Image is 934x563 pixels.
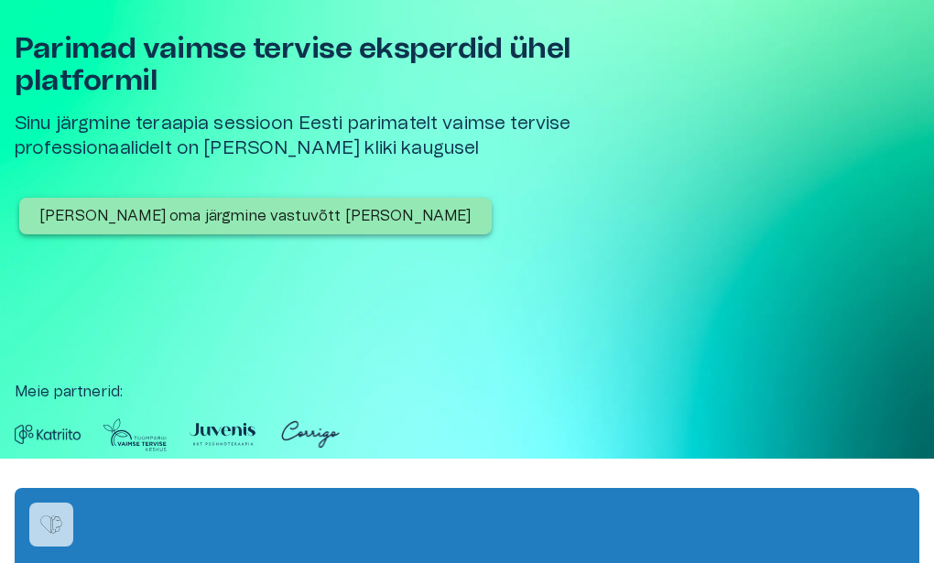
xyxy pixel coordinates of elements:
[190,417,255,452] img: Partner logo
[38,511,65,538] img: Broneeri psühholoogi visiit logo
[277,417,343,452] img: Partner logo
[39,205,472,227] p: [PERSON_NAME] oma järgmine vastuvõtt [PERSON_NAME]
[15,33,608,97] h1: Parimad vaimse tervise eksperdid ühel platformil
[15,112,608,160] h5: Sinu järgmine teraapia sessioon Eesti parimatelt vaimse tervise professionaalidelt on [PERSON_NAM...
[103,417,168,452] img: Partner logo
[19,198,492,234] button: [PERSON_NAME] oma järgmine vastuvõtt [PERSON_NAME]
[15,417,81,452] img: Partner logo
[15,381,919,403] p: Meie partnerid :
